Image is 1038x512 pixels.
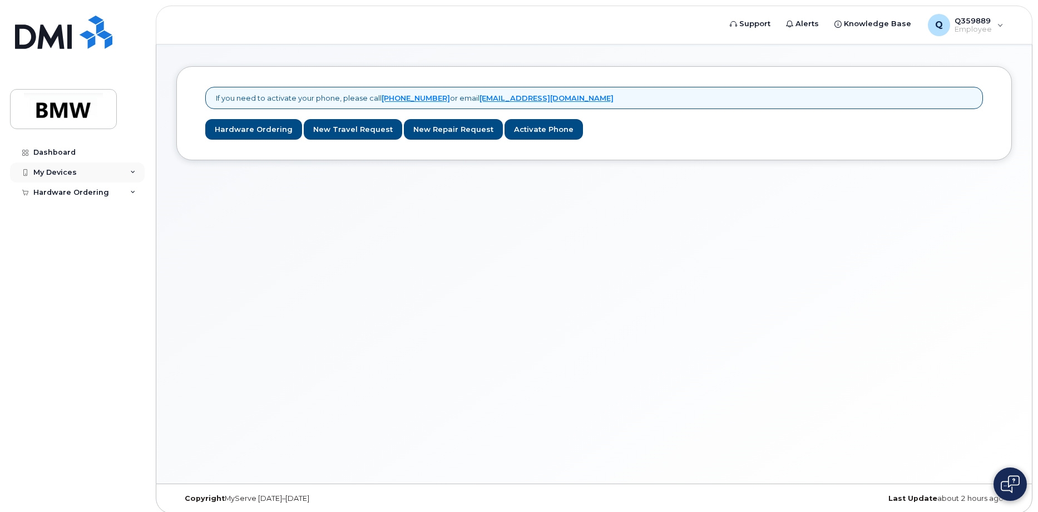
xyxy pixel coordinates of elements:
[888,494,937,503] strong: Last Update
[480,93,614,102] a: [EMAIL_ADDRESS][DOMAIN_NAME]
[176,494,455,503] div: MyServe [DATE]–[DATE]
[778,13,827,35] a: Alerts
[1001,475,1020,493] img: Open chat
[844,18,911,29] span: Knowledge Base
[722,13,778,35] a: Support
[733,494,1012,503] div: about 2 hours ago
[216,93,614,104] p: If you need to activate your phone, please call or email
[304,119,402,140] a: New Travel Request
[382,93,450,102] a: [PHONE_NUMBER]
[827,13,919,35] a: Knowledge Base
[185,494,225,503] strong: Copyright
[955,16,992,25] span: Q359889
[404,119,503,140] a: New Repair Request
[920,14,1011,36] div: Q359889
[505,119,583,140] a: Activate Phone
[205,119,302,140] a: Hardware Ordering
[739,18,770,29] span: Support
[955,25,992,34] span: Employee
[795,18,819,29] span: Alerts
[935,18,943,32] span: Q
